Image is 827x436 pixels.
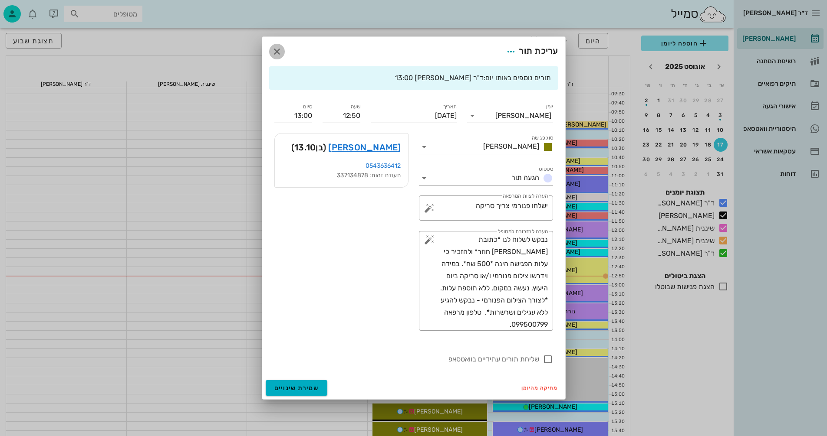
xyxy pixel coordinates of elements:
[546,104,553,110] label: יומן
[511,173,539,182] span: הגעה תור
[419,140,553,154] div: סוג פגישה[PERSON_NAME]
[350,104,360,110] label: שעה
[539,166,553,172] label: סטטוס
[419,171,553,185] div: סטטוסהגעה תור
[467,109,553,123] div: יומן[PERSON_NAME]
[498,228,548,235] label: הערה לתזכורת למטופל
[483,142,539,150] span: [PERSON_NAME]
[276,73,551,83] div: תורים נוספים באותו יום:
[502,193,547,199] label: הערה לצוות המרפאה
[366,162,401,169] a: 0543636412
[395,74,484,82] span: ד"ר [PERSON_NAME] 13:00
[291,140,326,154] span: (בן )
[328,140,401,154] a: [PERSON_NAME]
[274,355,539,364] label: שליחת תורים עתידיים בוואטסאפ
[266,380,328,396] button: שמירת שינויים
[531,135,553,141] label: סוג פגישה
[521,385,558,391] span: מחיקה מהיומן
[518,382,562,394] button: מחיקה מהיומן
[282,171,401,180] div: תעודת זהות: 337134878
[274,384,319,392] span: שמירת שינויים
[503,44,558,59] div: עריכת תור
[303,104,312,110] label: סיום
[495,112,551,120] div: [PERSON_NAME]
[443,104,457,110] label: תאריך
[294,142,316,153] span: 13.10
